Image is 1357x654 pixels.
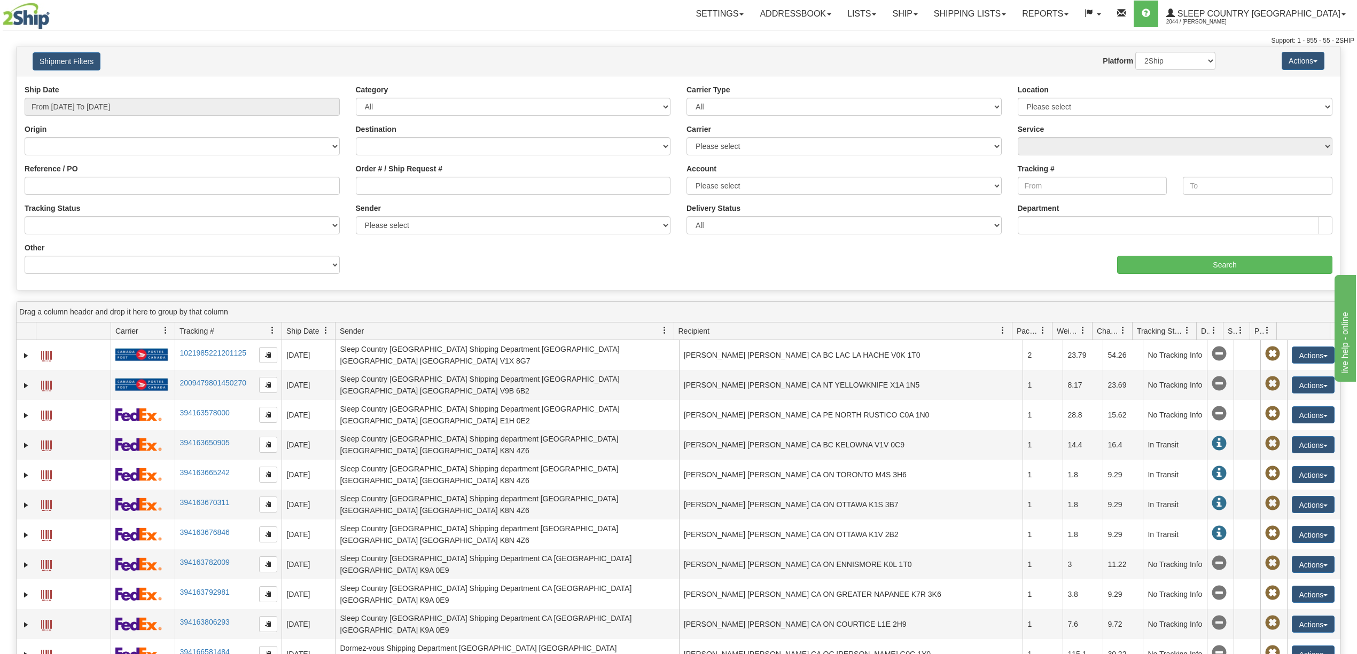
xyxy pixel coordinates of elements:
span: In Transit [1212,496,1227,511]
a: Tracking # filter column settings [263,321,282,340]
a: Lists [839,1,884,27]
td: 2 [1023,340,1063,370]
img: 2 - FedEx [115,408,162,421]
input: From [1018,177,1167,195]
input: To [1183,177,1332,195]
button: Actions [1282,52,1324,70]
td: [DATE] [282,549,335,579]
a: Expand [21,380,32,391]
span: No Tracking Info [1212,616,1227,631]
td: 23.69 [1103,370,1143,400]
button: Copy to clipboard [259,497,277,513]
td: In Transit [1143,519,1207,549]
button: Copy to clipboard [259,586,277,602]
a: Expand [21,589,32,600]
td: Sleep Country [GEOGRAPHIC_DATA] Shipping department [GEOGRAPHIC_DATA] [GEOGRAPHIC_DATA] [GEOGRAPH... [335,490,679,519]
td: Sleep Country [GEOGRAPHIC_DATA] Shipping department [GEOGRAPHIC_DATA] [GEOGRAPHIC_DATA] [GEOGRAPH... [335,519,679,549]
td: 1 [1023,579,1063,609]
label: Delivery Status [687,203,740,214]
button: Actions [1292,346,1335,364]
a: Delivery Status filter column settings [1205,321,1223,340]
a: Settings [688,1,752,27]
span: In Transit [1212,436,1227,451]
a: Label [41,495,52,513]
a: Sender filter column settings [656,321,674,340]
button: Actions [1292,436,1335,453]
a: Expand [21,440,32,451]
td: 16.4 [1103,430,1143,460]
span: Delivery Status [1201,326,1210,336]
a: Label [41,466,52,483]
a: Expand [21,619,32,630]
td: 3.8 [1063,579,1103,609]
span: No Tracking Info [1212,586,1227,601]
a: Tracking Status filter column settings [1178,321,1196,340]
td: 23.79 [1063,340,1103,370]
td: [PERSON_NAME] [PERSON_NAME] CA ON COURTICE L1E 2H9 [679,609,1023,639]
td: 1 [1023,490,1063,519]
a: Pickup Status filter column settings [1258,321,1276,340]
a: Label [41,346,52,363]
td: In Transit [1143,430,1207,460]
td: 28.8 [1063,400,1103,430]
button: Copy to clipboard [259,347,277,363]
div: live help - online [8,6,99,19]
a: Sleep Country [GEOGRAPHIC_DATA] 2044 / [PERSON_NAME] [1158,1,1354,27]
a: Weight filter column settings [1074,321,1092,340]
td: [PERSON_NAME] [PERSON_NAME] CA ON ENNISMORE K0L 1T0 [679,549,1023,579]
span: In Transit [1212,466,1227,481]
a: Label [41,615,52,632]
button: Actions [1292,376,1335,393]
td: 1 [1023,549,1063,579]
img: 2 - FedEx [115,438,162,451]
a: Label [41,406,52,423]
td: [PERSON_NAME] [PERSON_NAME] CA ON OTTAWA K1V 2B2 [679,519,1023,549]
span: Pickup Not Assigned [1265,376,1280,391]
button: Actions [1292,406,1335,423]
td: 9.29 [1103,579,1143,609]
td: Sleep Country [GEOGRAPHIC_DATA] Shipping department [GEOGRAPHIC_DATA] [GEOGRAPHIC_DATA] [GEOGRAPH... [335,430,679,460]
td: No Tracking Info [1143,400,1207,430]
td: 1 [1023,519,1063,549]
td: Sleep Country [GEOGRAPHIC_DATA] Shipping Department [GEOGRAPHIC_DATA] [GEOGRAPHIC_DATA] [GEOGRAPH... [335,340,679,370]
input: Search [1117,256,1332,274]
td: 8.17 [1063,370,1103,400]
label: Tracking # [1018,163,1055,174]
img: 20 - Canada Post [115,378,168,391]
td: No Tracking Info [1143,609,1207,639]
td: 3 [1063,549,1103,579]
button: Shipment Filters [33,52,100,70]
span: Tracking Status [1137,326,1183,336]
span: Pickup Not Assigned [1265,556,1280,571]
button: Copy to clipboard [259,556,277,572]
td: Sleep Country [GEOGRAPHIC_DATA] Shipping Department [GEOGRAPHIC_DATA] [GEOGRAPHIC_DATA] [GEOGRAPH... [335,400,679,430]
span: Sleep Country [GEOGRAPHIC_DATA] [1175,9,1340,18]
td: [PERSON_NAME] [PERSON_NAME] CA ON OTTAWA K1S 3B7 [679,490,1023,519]
td: 1.8 [1063,519,1103,549]
td: 9.29 [1103,460,1143,490]
img: logo2044.jpg [3,3,50,29]
td: No Tracking Info [1143,370,1207,400]
a: Expand [21,470,32,480]
button: Copy to clipboard [259,407,277,423]
a: Expand [21,560,32,570]
a: Label [41,585,52,602]
span: Carrier [115,326,138,336]
a: Ship Date filter column settings [317,321,335,340]
td: [PERSON_NAME] [PERSON_NAME] CA PE NORTH RUSTICO C0A 1N0 [679,400,1023,430]
a: Shipping lists [926,1,1014,27]
img: 2 - FedEx [115,617,162,631]
td: [PERSON_NAME] [PERSON_NAME] CA BC LAC LA HACHE V0K 1T0 [679,340,1023,370]
label: Department [1018,203,1059,214]
a: Label [41,436,52,453]
label: Sender [356,203,381,214]
img: 2 - FedEx [115,498,162,511]
td: 1 [1023,370,1063,400]
span: Tracking # [180,326,214,336]
label: Origin [25,124,46,135]
button: Actions [1292,526,1335,543]
button: Copy to clipboard [259,526,277,542]
td: 9.72 [1103,609,1143,639]
span: Pickup Not Assigned [1265,466,1280,481]
a: Recipient filter column settings [994,321,1012,340]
